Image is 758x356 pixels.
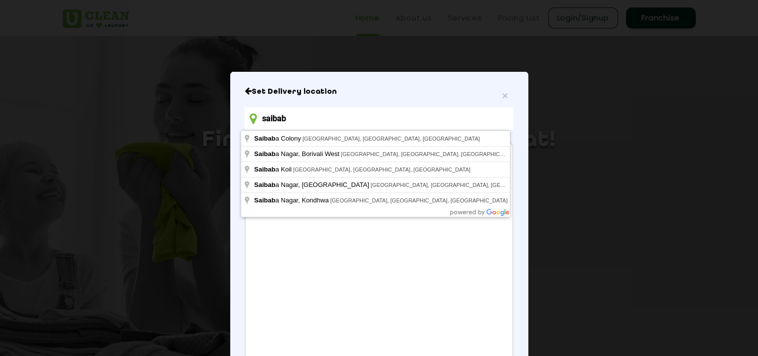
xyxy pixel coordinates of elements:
h6: Close [245,87,513,97]
span: a Nagar, Borivali West [254,150,341,158]
span: [GEOGRAPHIC_DATA], [GEOGRAPHIC_DATA], [GEOGRAPHIC_DATA] [293,167,470,173]
span: Saibab [254,150,276,158]
span: a Koil [254,166,293,173]
button: Close [502,90,508,101]
span: [GEOGRAPHIC_DATA], [GEOGRAPHIC_DATA], [GEOGRAPHIC_DATA] [371,182,548,188]
span: × [502,90,508,101]
span: Saibab [254,166,276,173]
input: Enter location [245,107,513,130]
span: Saibab [254,135,276,142]
span: a Nagar, Kondhwa [254,196,330,204]
span: Saibab [254,181,276,188]
span: [GEOGRAPHIC_DATA], [GEOGRAPHIC_DATA], [GEOGRAPHIC_DATA] [303,136,480,142]
span: a Colony [254,135,303,142]
span: a Nagar, [GEOGRAPHIC_DATA] [254,181,371,188]
span: [GEOGRAPHIC_DATA], [GEOGRAPHIC_DATA], [GEOGRAPHIC_DATA] [341,151,518,157]
span: [GEOGRAPHIC_DATA], [GEOGRAPHIC_DATA], [GEOGRAPHIC_DATA] [330,197,508,203]
span: Saibab [254,196,276,204]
